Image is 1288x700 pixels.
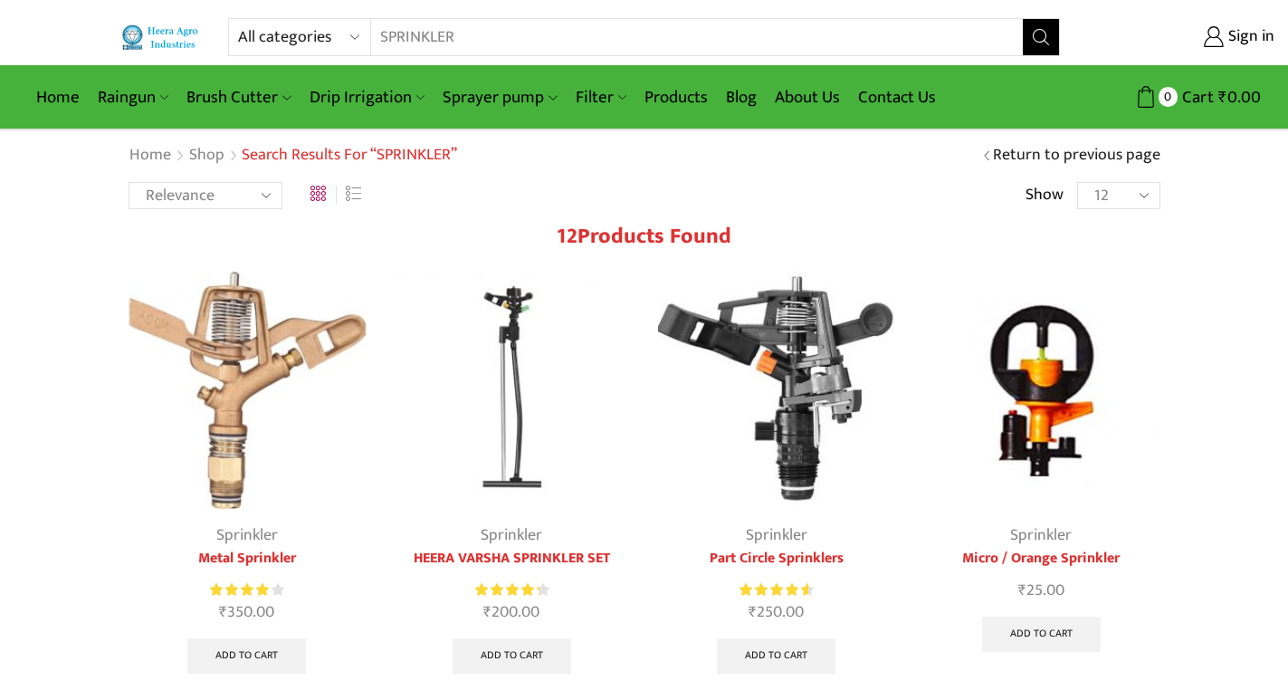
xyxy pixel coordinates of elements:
[739,580,813,599] div: Rated 4.67 out of 5
[717,638,835,675] a: Add to cart: “Part Circle Sprinklers”
[187,638,306,675] a: Add to cart: “Metal Sprinkler”
[475,580,549,599] div: Rated 4.37 out of 5
[1218,83,1227,111] span: ₹
[301,76,434,119] a: Drip Irrigation
[27,76,89,119] a: Home
[993,144,1160,168] a: Return to previous page
[453,638,571,675] a: Add to cart: “HEERA VARSHA SPRINKLER SET”
[749,599,804,626] bdi: 250.00
[129,144,172,168] a: Home
[922,548,1160,570] a: Micro / Orange Sprinkler
[1018,577,1064,604] bdi: 25.00
[1010,522,1072,549] a: Sprinkler
[635,76,717,119] a: Products
[129,144,457,168] nav: Breadcrumb
[483,599,491,626] span: ₹
[658,548,896,570] a: Part Circle Sprinklers
[1218,83,1261,111] bdi: 0.00
[1159,87,1178,106] span: 0
[1087,21,1274,53] a: Sign in
[483,599,539,626] bdi: 200.00
[1023,19,1059,55] button: Search button
[219,599,227,626] span: ₹
[188,144,225,168] a: Shop
[567,76,635,119] a: Filter
[371,19,999,55] input: Search for...
[393,272,631,510] img: Impact Mini Sprinkler
[177,76,300,119] a: Brush Cutter
[1178,85,1214,110] span: Cart
[1224,25,1274,49] span: Sign in
[982,617,1101,653] a: Add to cart: “Micro / Orange Sprinkler”
[746,522,807,549] a: Sprinkler
[1078,81,1261,114] a: 0 Cart ₹0.00
[242,146,457,166] h1: Search results for “SPRINKLER”
[129,548,367,570] a: Metal Sprinkler
[434,76,566,119] a: Sprayer pump
[219,599,274,626] bdi: 350.00
[210,580,269,599] span: Rated out of 5
[210,580,283,599] div: Rated 4.00 out of 5
[749,599,757,626] span: ₹
[216,522,278,549] a: Sprinkler
[739,580,808,599] span: Rated out of 5
[849,76,945,119] a: Contact Us
[717,76,766,119] a: Blog
[129,182,282,209] select: Shop order
[557,218,577,254] span: 12
[766,76,849,119] a: About Us
[577,218,731,254] span: Products found
[1026,184,1064,207] span: Show
[475,580,539,599] span: Rated out of 5
[658,272,896,510] img: part circle sprinkler
[129,272,367,510] img: Metal Sprinkler
[481,522,542,549] a: Sprinkler
[393,548,631,570] a: HEERA VARSHA SPRINKLER SET
[1018,577,1026,604] span: ₹
[89,76,177,119] a: Raingun
[922,272,1160,510] img: Orange-Sprinkler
